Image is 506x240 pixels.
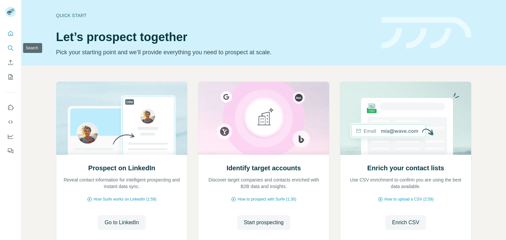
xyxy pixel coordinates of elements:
img: Identify target accounts [198,82,329,155]
button: Go to LinkedIn [98,215,145,230]
button: Dashboard [5,131,16,142]
span: How Surfe works on LinkedIn (1:58) [94,196,156,202]
button: Feedback [5,145,16,157]
span: Enrich CSV [392,219,419,227]
button: My lists [5,71,16,83]
span: Start prospecting [244,219,284,227]
p: Reveal contact information for intelligent prospecting and instant data sync. [63,177,181,190]
span: How to upload a CSV (2:59) [384,196,434,202]
button: Start prospecting [237,215,290,230]
p: Pick your starting point and we’ll provide everything you need to prospect at scale. [56,48,374,57]
img: Enrich your contact lists [340,82,471,155]
button: Enrich CSV [5,57,16,68]
button: Search [5,42,16,54]
button: Use Surfe on LinkedIn [5,102,16,113]
h2: Identify target accounts [227,163,301,173]
p: Discover target companies and contacts enriched with B2B data and insights. [205,177,323,190]
div: Quick start [56,12,374,19]
button: Enrich CSV [385,215,426,230]
h2: Enrich your contact lists [367,163,444,173]
h2: Prospect on LinkedIn [88,163,155,173]
button: Quick start [5,28,16,39]
p: Use CSV enrichment to confirm you are using the best data available. [347,177,464,190]
button: Use Surfe API [5,116,16,128]
span: How to prospect with Surfe (1:30) [238,196,296,202]
span: Go to LinkedIn [104,219,139,227]
img: banner [381,17,471,49]
h1: Let’s prospect together [56,31,374,44]
img: Prospect on LinkedIn [56,82,187,155]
